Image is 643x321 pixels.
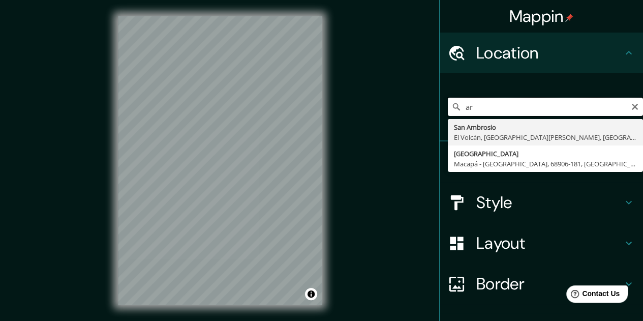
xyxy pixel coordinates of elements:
[440,223,643,264] div: Layout
[305,288,317,300] button: Toggle attribution
[565,14,573,22] img: pin-icon.png
[440,264,643,304] div: Border
[440,182,643,223] div: Style
[553,281,632,310] iframe: Help widget launcher
[448,98,643,116] input: Pick your city or area
[476,233,623,253] h4: Layout
[440,33,643,73] div: Location
[454,159,637,169] div: Macapá - [GEOGRAPHIC_DATA], 68906-181, [GEOGRAPHIC_DATA]
[631,101,639,111] button: Clear
[440,141,643,182] div: Pins
[476,192,623,213] h4: Style
[476,43,623,63] h4: Location
[118,16,322,305] canvas: Map
[476,152,623,172] h4: Pins
[454,132,637,142] div: El Volcán, [GEOGRAPHIC_DATA][PERSON_NAME], [GEOGRAPHIC_DATA]
[476,274,623,294] h4: Border
[454,122,637,132] div: San Ambrosio
[454,149,637,159] div: [GEOGRAPHIC_DATA]
[509,6,574,26] h4: Mappin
